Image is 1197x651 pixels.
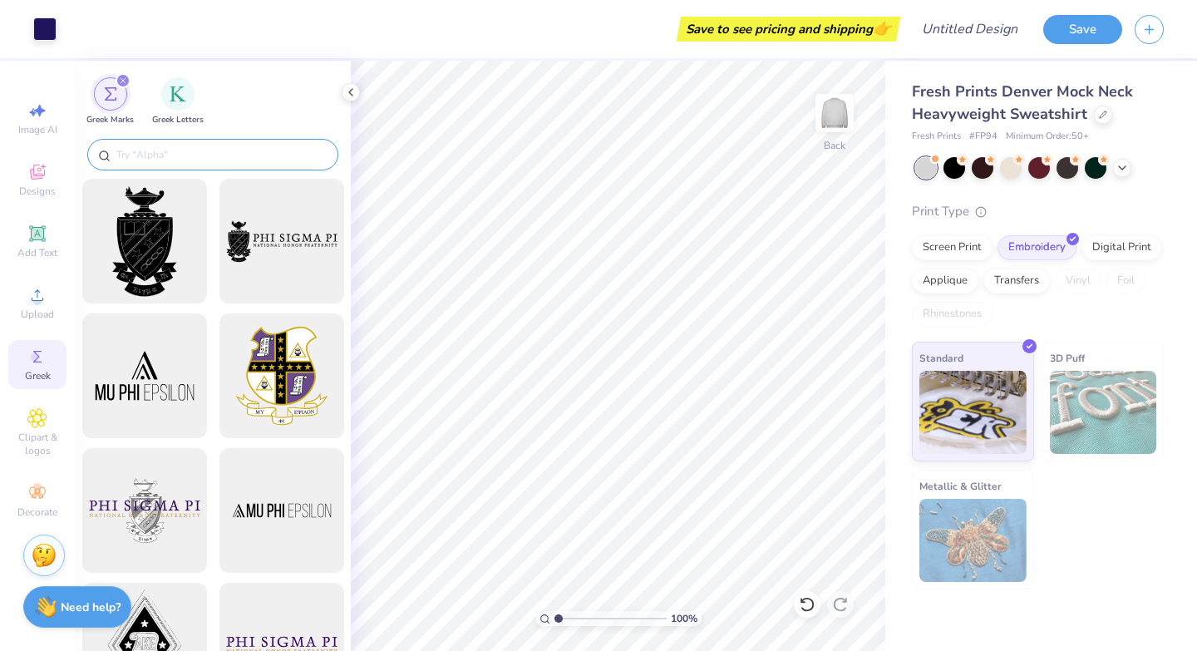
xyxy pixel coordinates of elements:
[152,77,204,126] div: filter for Greek Letters
[681,17,896,42] div: Save to see pricing and shipping
[824,138,845,153] div: Back
[873,18,891,38] span: 👉
[969,130,997,144] span: # FP94
[919,349,963,367] span: Standard
[86,77,134,126] div: filter for Greek Marks
[1006,130,1089,144] span: Minimum Order: 50 +
[983,269,1050,293] div: Transfers
[25,369,51,382] span: Greek
[919,371,1027,454] img: Standard
[912,202,1164,221] div: Print Type
[1055,269,1101,293] div: Vinyl
[1050,371,1157,454] img: 3D Puff
[912,235,993,260] div: Screen Print
[61,599,121,615] strong: Need help?
[86,77,134,126] button: filter button
[912,130,961,144] span: Fresh Prints
[17,506,57,519] span: Decorate
[997,235,1076,260] div: Embroidery
[912,269,978,293] div: Applique
[912,302,993,327] div: Rhinestones
[912,81,1133,124] span: Fresh Prints Denver Mock Neck Heavyweight Sweatshirt
[909,12,1031,46] input: Untitled Design
[818,96,851,130] img: Back
[86,114,134,126] span: Greek Marks
[1050,349,1085,367] span: 3D Puff
[21,308,54,321] span: Upload
[1106,269,1145,293] div: Foil
[18,123,57,136] span: Image AI
[152,114,204,126] span: Greek Letters
[152,77,204,126] button: filter button
[17,246,57,259] span: Add Text
[8,431,66,457] span: Clipart & logos
[104,87,117,101] img: Greek Marks Image
[671,611,697,626] span: 100 %
[919,499,1027,582] img: Metallic & Glitter
[1081,235,1162,260] div: Digital Print
[1043,15,1122,44] button: Save
[115,146,328,163] input: Try "Alpha"
[170,86,186,102] img: Greek Letters Image
[19,185,56,198] span: Designs
[919,477,1002,495] span: Metallic & Glitter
